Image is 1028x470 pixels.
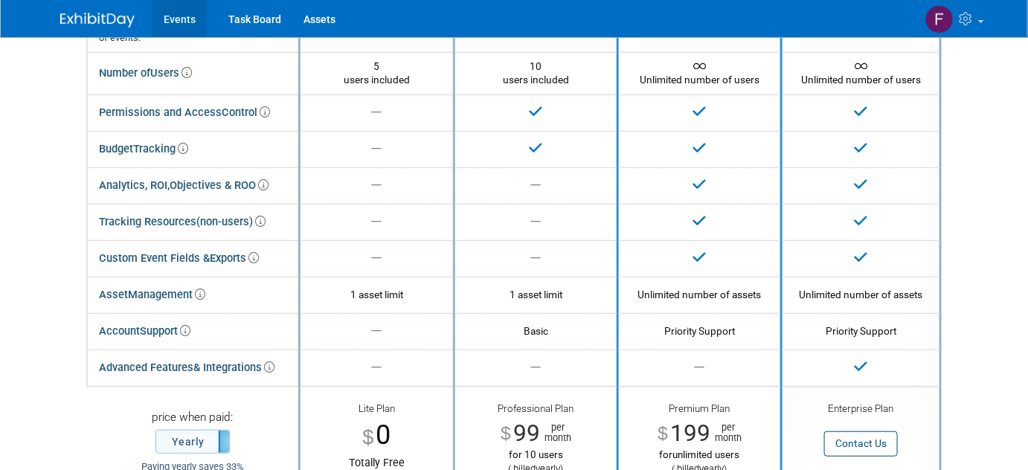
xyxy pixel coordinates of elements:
[640,60,759,86] span: Unlimited number of users
[133,142,188,155] span: Tracking
[501,425,511,443] span: $
[466,324,605,338] div: Basic
[128,288,205,301] span: Management
[710,422,742,443] span: per month
[466,59,605,87] div: 10 users included
[801,60,921,86] span: Unlimited number of users
[156,431,229,453] label: Yearly
[193,361,274,374] span: & Integrations
[630,402,769,419] div: Premium Plan
[824,431,898,456] button: Contact Us
[60,13,135,28] img: ExhibitDay
[794,288,928,301] div: Unlimited number of assets
[466,288,605,301] div: 1 asset limit
[466,402,605,419] div: Professional Plan
[99,102,270,123] div: Permissions and Access
[99,138,188,160] div: Budget
[630,288,769,301] div: Unlimited number of assets
[140,324,190,338] span: Support
[794,402,928,417] div: Enterprise Plan
[98,410,287,430] div: price when paid:
[312,402,442,417] div: Lite Plan
[466,448,605,461] div: for 10 users
[376,419,391,451] span: 0
[222,106,270,119] span: Control
[630,324,769,338] div: Priority Support
[210,251,259,265] span: Exports
[630,448,769,461] div: unlimited users
[658,425,668,443] span: $
[540,422,571,443] span: per month
[99,211,266,233] div: Tracking Resources
[513,419,540,447] span: 99
[99,178,170,192] span: Analytics, ROI,
[196,215,266,228] span: (non-users)
[99,321,190,342] div: Account
[150,66,192,80] span: Users
[99,284,205,306] div: Asset
[99,62,192,84] div: Number of
[99,175,269,196] div: Objectives & ROO
[99,248,259,269] div: Custom Event Fields &
[312,59,442,87] div: 5 users included
[312,288,442,301] div: 1 asset limit
[794,324,928,338] div: Priority Support
[99,357,274,379] div: Advanced Features
[670,419,710,447] span: 199
[925,5,954,33] img: Fouad Batel
[660,449,673,460] span: for
[362,427,373,447] span: $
